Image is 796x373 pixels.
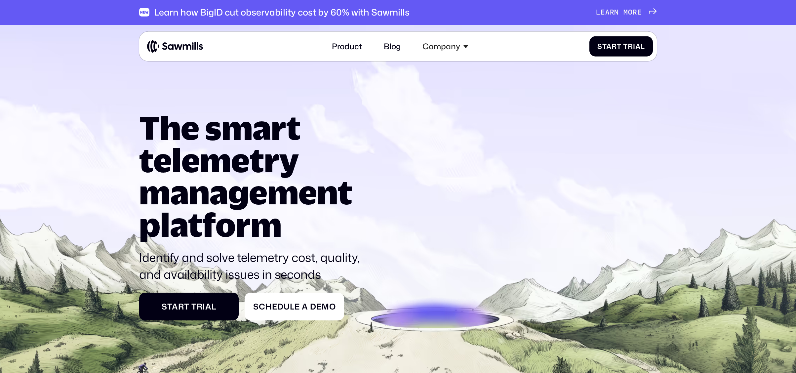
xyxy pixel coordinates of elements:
[596,8,642,17] div: Learn more
[139,111,370,240] h1: The smart telemetry management platform
[139,249,370,283] p: Identify and solve telemetry cost, quality, and availability issues in seconds
[326,36,368,57] a: Product
[253,302,337,311] div: Schedule a Demo
[596,8,657,17] a: Learn more
[597,42,645,51] div: Start Trial
[139,293,239,320] a: Start Trial
[589,36,653,57] a: Start Trial
[422,42,460,51] div: Company
[245,293,344,320] a: Schedule a Demo
[378,36,407,57] a: Blog
[154,7,410,18] div: Learn how BigID cut observability cost by 60% with Sawmills
[147,302,231,311] div: Start Trial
